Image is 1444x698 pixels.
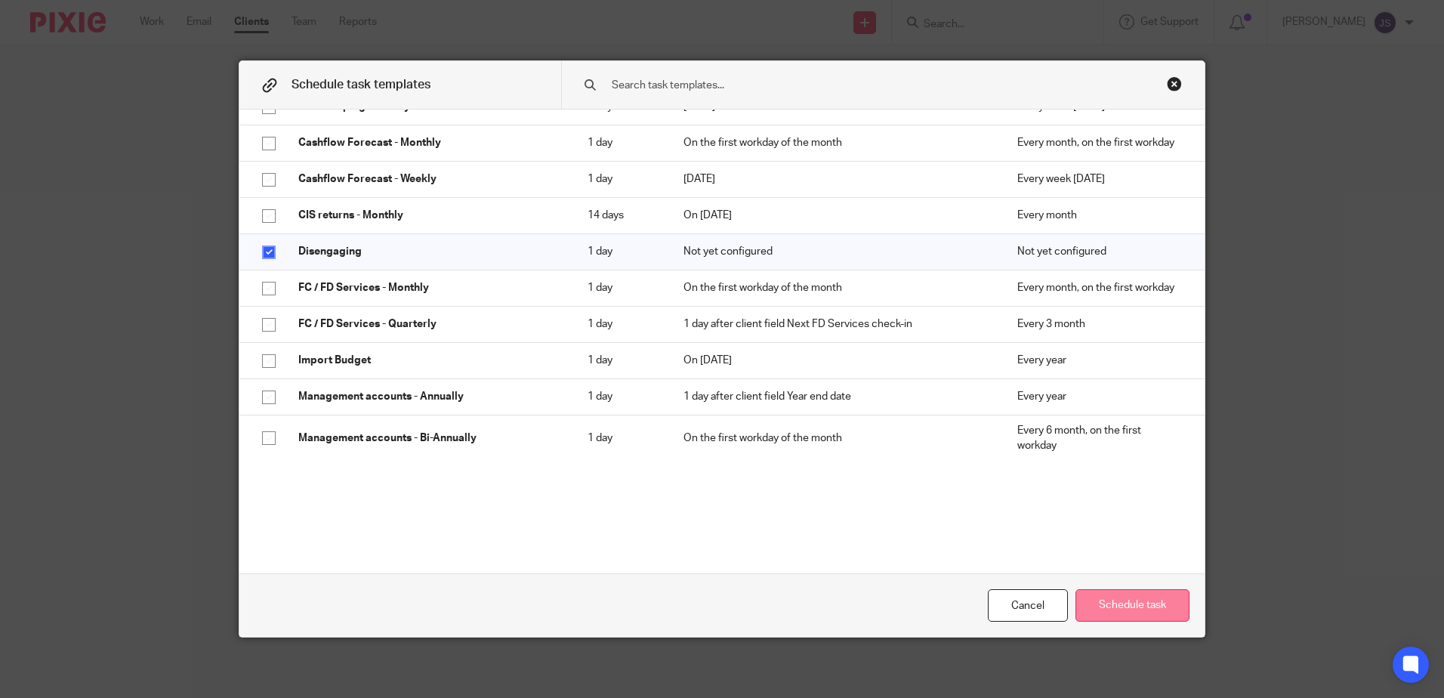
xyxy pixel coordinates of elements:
[683,431,987,446] p: On the first workday of the month
[683,353,987,368] p: On [DATE]
[298,389,557,404] p: Management accounts - Annually
[588,208,653,223] p: 14 days
[1167,76,1182,91] div: Close this dialog window
[588,389,653,404] p: 1 day
[298,431,557,446] p: Management accounts - Bi-Annually
[588,280,653,295] p: 1 day
[298,280,557,295] p: FC / FD Services - Monthly
[588,135,653,150] p: 1 day
[588,171,653,187] p: 1 day
[1017,135,1182,150] p: Every month, on the first workday
[683,135,987,150] p: On the first workday of the month
[683,171,987,187] p: [DATE]
[683,280,987,295] p: On the first workday of the month
[588,317,653,332] p: 1 day
[1017,353,1182,368] p: Every year
[988,589,1068,622] div: Cancel
[298,317,557,332] p: FC / FD Services - Quarterly
[298,353,557,368] p: Import Budget
[1017,208,1182,223] p: Every month
[588,431,653,446] p: 1 day
[1017,317,1182,332] p: Every 3 month
[1075,589,1189,622] button: Schedule task
[1017,280,1182,295] p: Every month, on the first workday
[683,244,987,259] p: Not yet configured
[683,317,987,332] p: 1 day after client field Next FD Services check-in
[610,77,1108,94] input: Search task templates...
[1017,171,1182,187] p: Every week [DATE]
[588,244,653,259] p: 1 day
[683,208,987,223] p: On [DATE]
[1017,423,1182,454] p: Every 6 month, on the first workday
[298,244,557,259] p: Disengaging
[1017,389,1182,404] p: Every year
[298,135,557,150] p: Cashflow Forecast - Monthly
[292,79,430,91] span: Schedule task templates
[683,389,987,404] p: 1 day after client field Year end date
[298,171,557,187] p: Cashflow Forecast - Weekly
[1017,244,1182,259] p: Not yet configured
[298,208,557,223] p: CIS returns - Monthly
[588,353,653,368] p: 1 day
